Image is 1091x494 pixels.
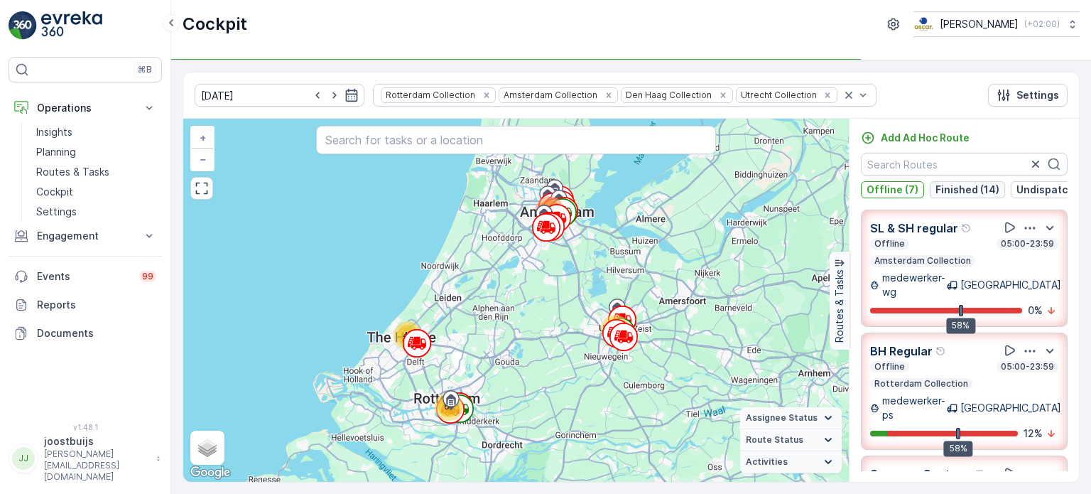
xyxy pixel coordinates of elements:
[999,361,1055,372] p: 05:00-23:59
[192,149,213,170] a: Zoom Out
[960,278,1061,292] p: [GEOGRAPHIC_DATA]
[142,271,153,282] p: 99
[832,269,847,343] p: Routes & Tasks
[44,449,149,483] p: [PERSON_NAME][EMAIL_ADDRESS][DOMAIN_NAME]
[873,378,970,390] p: Rotterdam Collection
[36,205,77,219] p: Settings
[740,429,842,451] summary: Route Status
[867,183,918,197] p: Offline (7)
[479,90,494,101] div: Remove Rotterdam Collection
[31,202,162,222] a: Settings
[1024,18,1060,30] p: ( +02:00 )
[740,407,842,429] summary: Assignee Status
[870,343,933,360] p: BH Regular
[316,126,715,154] input: Search for tasks or a location
[499,88,599,102] div: Amsterdam Collection
[31,162,162,182] a: Routes & Tasks
[9,434,162,483] button: JJjoostbuijs[PERSON_NAME][EMAIL_ADDRESS][DOMAIN_NAME]
[715,90,731,101] div: Remove Den Haag Collection
[740,451,842,473] summary: Activities
[861,131,970,145] a: Add Ad Hoc Route
[138,64,152,75] p: ⌘B
[935,345,947,357] div: Help Tooltip Icon
[12,447,35,470] div: JJ
[960,401,1061,415] p: [GEOGRAPHIC_DATA]
[9,94,162,122] button: Operations
[1016,88,1059,102] p: Settings
[861,153,1068,176] input: Search Routes
[36,125,72,139] p: Insights
[940,17,1019,31] p: [PERSON_NAME]
[37,326,156,340] p: Documents
[1024,426,1043,441] p: 12 %
[9,222,162,250] button: Engagement
[873,361,906,372] p: Offline
[882,394,947,422] p: medewerker-ps
[536,196,564,225] div: 258
[870,466,972,483] p: Seenons Centrum
[9,423,162,431] span: v 1.48.1
[183,13,247,36] p: Cockpit
[9,319,162,348] a: Documents
[944,441,973,456] div: 58%
[9,291,162,319] a: Reports
[435,392,463,421] div: 67
[37,269,131,284] p: Events
[44,434,149,449] p: joostbuijs
[820,90,835,101] div: Remove Utrecht Collection
[988,84,1068,107] button: Settings
[746,456,788,468] span: Activities
[36,185,73,199] p: Cockpit
[9,262,162,291] a: Events99
[999,238,1055,249] p: 05:00-23:59
[930,181,1005,198] button: Finished (14)
[961,222,972,234] div: Help Tooltip Icon
[873,238,906,249] p: Offline
[37,298,156,312] p: Reports
[200,153,207,165] span: −
[601,315,629,343] div: 54
[1028,304,1043,318] p: 0 %
[737,88,819,102] div: Utrecht Collection
[31,142,162,162] a: Planning
[192,432,223,463] a: Layers
[381,88,477,102] div: Rotterdam Collection
[946,318,975,333] div: 58%
[622,88,714,102] div: Den Haag Collection
[37,101,134,115] p: Operations
[746,434,803,446] span: Route Status
[601,90,617,101] div: Remove Amsterdam Collection
[9,11,37,40] img: logo
[31,122,162,142] a: Insights
[41,11,102,40] img: logo_light-DOdMpM7g.png
[36,145,76,159] p: Planning
[882,271,947,299] p: medewerker-wg
[192,127,213,149] a: Zoom In
[913,16,934,32] img: basis-logo_rgb2x.png
[187,463,234,482] img: Google
[746,412,818,424] span: Assignee Status
[37,229,134,243] p: Engagement
[861,181,924,198] button: Offline (7)
[187,463,234,482] a: Open this area in Google Maps (opens a new window)
[873,255,972,267] p: Amsterdam Collection
[200,131,206,144] span: +
[870,220,958,237] p: SL & SH regular
[36,165,109,179] p: Routes & Tasks
[913,11,1080,37] button: [PERSON_NAME](+02:00)
[31,182,162,202] a: Cockpit
[935,183,999,197] p: Finished (14)
[975,468,987,480] div: Help Tooltip Icon
[881,131,970,145] p: Add Ad Hoc Route
[195,84,364,107] input: dd/mm/yyyy
[393,321,422,350] div: 42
